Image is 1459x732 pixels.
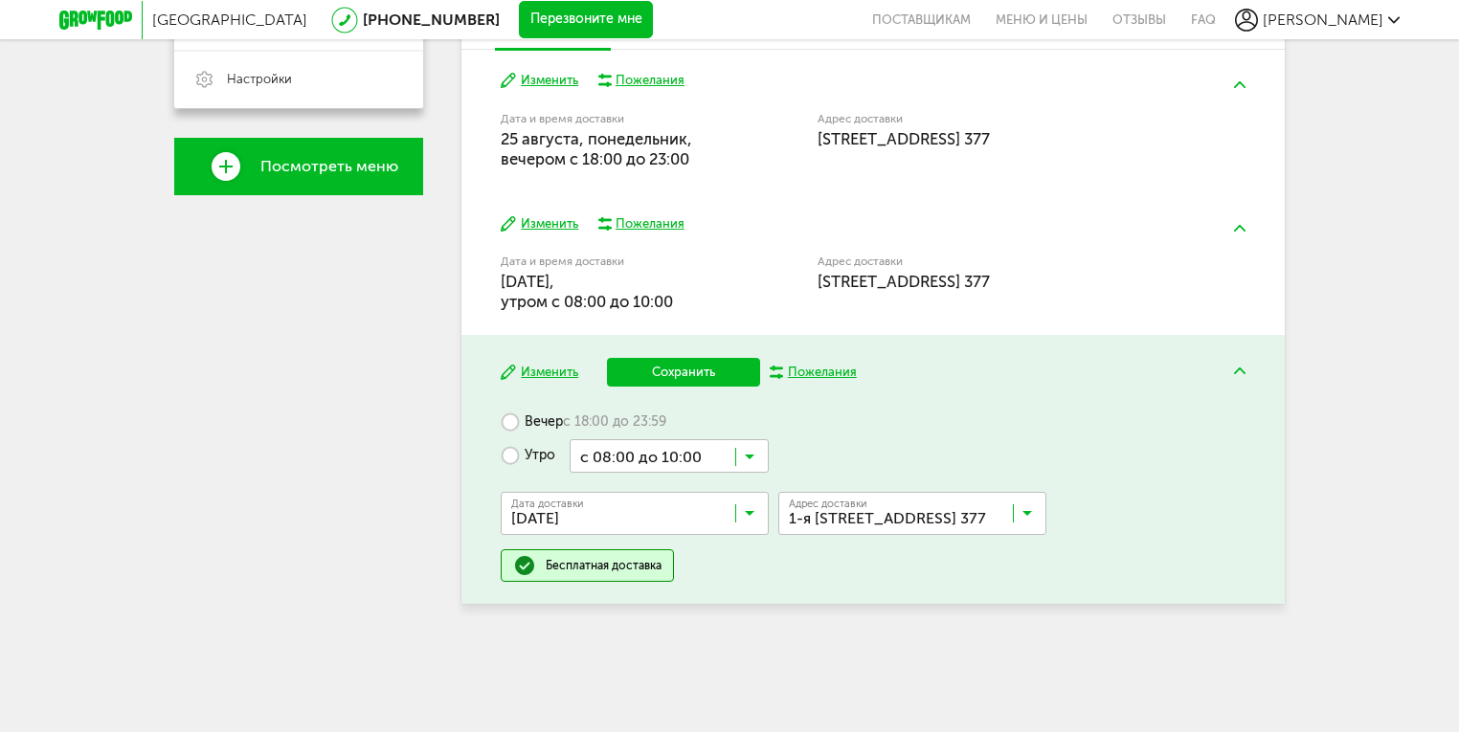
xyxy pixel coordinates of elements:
button: Изменить [501,215,578,233]
a: [PHONE_NUMBER] [363,11,500,29]
span: [STREET_ADDRESS] 377 [818,129,990,148]
img: arrow-up-green.5eb5f82.svg [1234,225,1246,232]
span: с 18:00 до 23:59 [563,413,666,431]
span: [DATE], утром c 08:00 до 10:00 [501,272,673,311]
label: Адрес доставки [818,256,1175,267]
span: Настройки [227,71,292,88]
div: Пожелания [616,72,685,89]
span: [PERSON_NAME] [1263,11,1383,29]
button: Сохранить [607,358,760,387]
label: Адрес доставки [818,114,1175,124]
button: Пожелания [770,364,857,381]
button: Изменить [501,72,578,90]
span: Адрес доставки [789,499,867,509]
label: Утро [501,439,555,473]
button: Изменить [501,364,578,382]
div: Пожелания [616,215,685,233]
label: Дата и время доставки [501,256,720,267]
span: 25 августа, понедельник, вечером c 18:00 до 23:00 [501,129,692,168]
img: arrow-up-green.5eb5f82.svg [1234,81,1246,88]
button: Пожелания [597,215,685,233]
a: Настройки [174,51,423,108]
button: Пожелания [597,72,685,89]
label: Дата и время доставки [501,114,720,124]
div: Бесплатная доставка [546,558,662,573]
img: done.51a953a.svg [513,554,536,577]
span: [GEOGRAPHIC_DATA] [152,11,307,29]
div: Пожелания [788,364,857,381]
img: arrow-up-green.5eb5f82.svg [1234,367,1246,374]
label: Вечер [501,406,666,439]
a: Доставки [485,18,620,49]
a: Посмотреть меню [174,138,423,195]
span: Посмотреть меню [260,158,398,175]
button: Перезвоните мне [519,1,653,39]
span: Дата доставки [511,499,584,509]
span: [STREET_ADDRESS] 377 [818,272,990,291]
